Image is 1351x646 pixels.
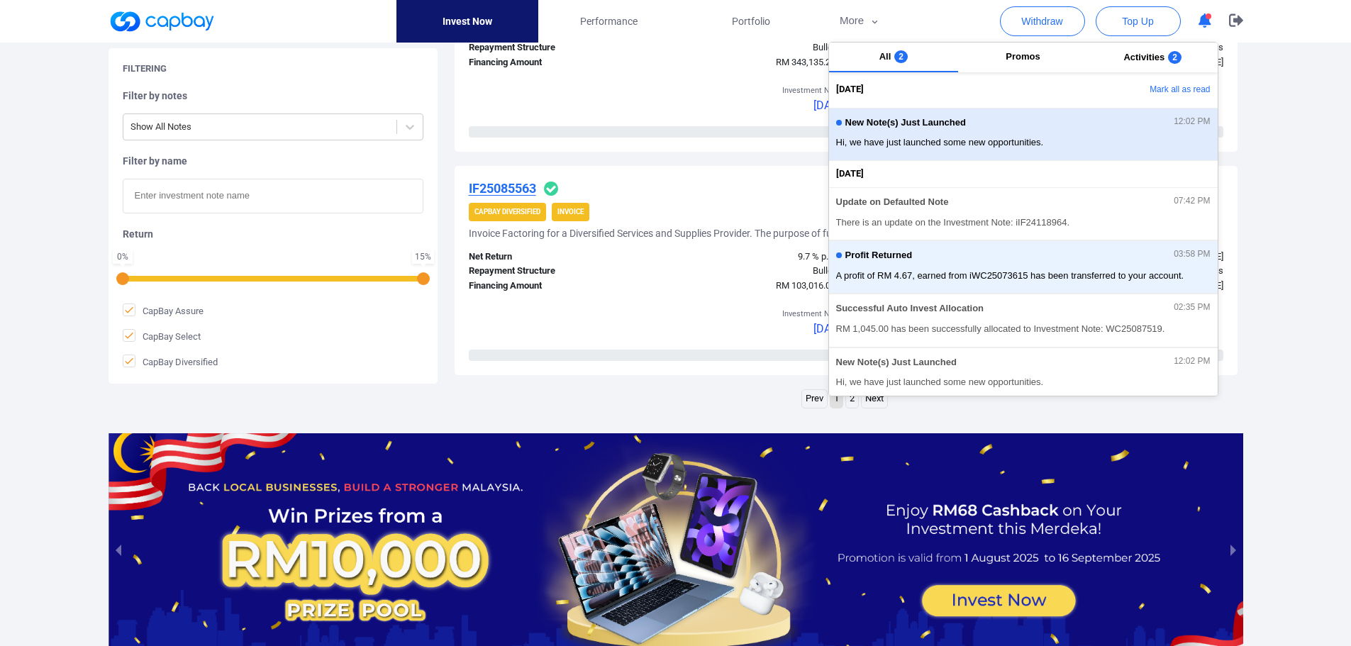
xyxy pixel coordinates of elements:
span: There is an update on the Investment Note: iIF24118964. [836,216,1211,230]
span: RM 103,016.00 [776,280,835,291]
span: Activities [1123,52,1164,62]
p: Investment Note will be launched at [782,84,909,97]
strong: Invoice [557,208,584,216]
div: Repayment Structure [458,40,652,55]
span: [DATE] [836,167,864,182]
button: Withdraw [1000,6,1085,36]
span: Successful Auto Invest Allocation [836,303,984,314]
span: RM 1,045.00 has been successfully allocated to Investment Note: WC25087519. [836,322,1211,336]
span: Top Up [1122,14,1153,28]
span: 12:02 PM [1174,117,1210,127]
button: Activities2 [1088,43,1218,72]
a: Page 2 [846,390,858,408]
span: 2 [1168,51,1182,64]
div: Net Return [458,250,652,264]
span: CapBay Assure [123,303,204,318]
a: Next page [862,390,887,408]
a: Previous page [802,390,827,408]
span: All [879,51,891,62]
span: A profit of RM 4.67, earned from iWC25073615 has been transferred to your account. [836,269,1211,283]
a: Page 1 is your current page [830,390,843,408]
button: Update on Defaulted Note07:42 PMThere is an update on the Investment Note: iIF24118964. [829,187,1218,240]
div: Bullet [652,264,846,279]
div: Repayment Structure [458,264,652,279]
span: New Note(s) Just Launched [845,118,966,128]
span: Hi, we have just launched some new opportunities. [836,135,1211,150]
div: 15 % [415,252,431,261]
button: Profit Returned03:58 PMA profit of RM 4.67, earned from iWC25073615 has been transferred to your ... [829,240,1218,294]
div: Financing Amount [458,279,652,294]
span: Performance [580,13,638,29]
button: Promos [958,43,1088,72]
h5: Invoice Factoring for a Diversified Services and Supplies Provider. The purpose of fund is to imp... [469,227,1045,240]
span: CapBay Select [123,329,201,343]
p: [DATE] 16:00 [782,96,909,115]
span: Update on Defaulted Note [836,197,949,208]
h5: Return [123,228,423,240]
input: Enter investment note name [123,179,423,213]
div: Financing Amount [458,55,652,70]
span: Profit Returned [845,250,913,261]
button: Mark all as read [1064,78,1217,102]
span: New Note(s) Just Launched [836,357,957,368]
strong: CapBay Diversified [474,208,540,216]
div: 0 % [116,252,130,261]
h5: Filter by name [123,155,423,167]
span: 03:58 PM [1174,250,1210,260]
span: 02:35 PM [1174,303,1210,313]
span: 07:42 PM [1174,196,1210,206]
button: New Note(s) Just Launched12:02 PMHi, we have just launched some new opportunities. [829,108,1218,161]
u: IF25085563 [469,181,536,196]
span: 2 [894,50,908,63]
button: Successful Auto Invest Allocation02:35 PMRM 1,045.00 has been successfully allocated to Investmen... [829,294,1218,347]
div: 9.7 % p.a. [652,250,846,264]
span: Portfolio [732,13,770,29]
span: Promos [1006,51,1040,62]
span: CapBay Diversified [123,355,218,369]
div: Bullet [652,40,846,55]
span: Hi, we have just launched some new opportunities. [836,375,1211,389]
button: Top Up [1096,6,1181,36]
p: Investment Note will be launched at [782,308,909,321]
p: [DATE] 16:00 [782,320,909,338]
span: [DATE] [836,82,864,97]
h5: Filtering [123,62,167,75]
h5: Filter by notes [123,89,423,102]
span: 12:02 PM [1174,357,1210,367]
button: All2 [829,43,959,72]
span: RM 343,135.20 [776,57,835,67]
button: New Note(s) Just Launched12:02 PMHi, we have just launched some new opportunities. [829,347,1218,401]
